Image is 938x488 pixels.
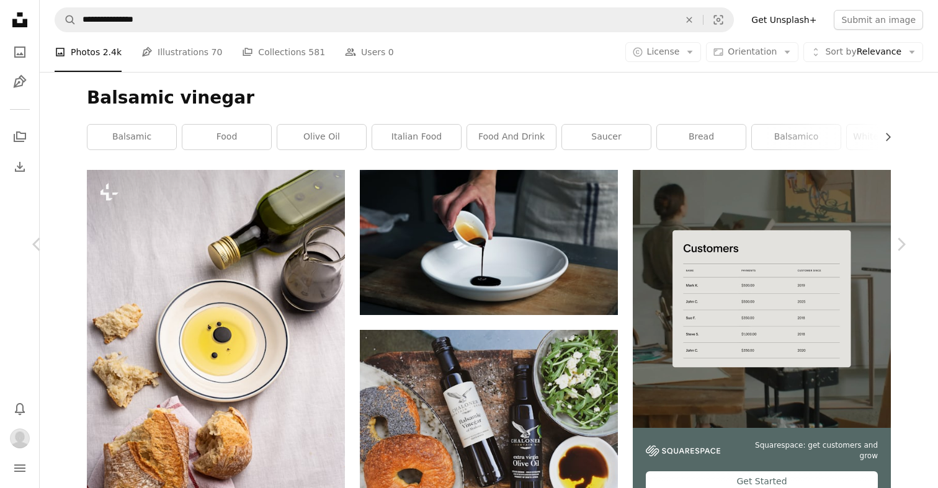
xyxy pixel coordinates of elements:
button: scroll list to the right [877,125,891,149]
a: Download History [7,154,32,179]
a: food [182,125,271,149]
a: Get Unsplash+ [744,10,824,30]
a: olive oil [277,125,366,149]
span: 70 [212,45,223,59]
span: License [647,47,680,56]
span: 581 [308,45,325,59]
a: Illustrations 70 [141,32,222,72]
button: Orientation [706,42,798,62]
button: Search Unsplash [55,8,76,32]
a: Users 0 [345,32,394,72]
a: bread [657,125,746,149]
span: Relevance [825,46,901,58]
img: file-1747939376688-baf9a4a454ffimage [633,170,891,428]
a: balsamic [87,125,176,149]
img: person dripping black liquid from small white ceramic bowl to big white ceramic bowl [360,170,618,315]
button: Menu [7,456,32,481]
a: Photos [7,40,32,64]
a: Next [864,185,938,304]
a: food and drink [467,125,556,149]
a: Illustrations [7,69,32,94]
h1: Balsamic vinegar [87,87,891,109]
a: Collections [7,125,32,149]
a: white table cloth [847,125,936,149]
span: Sort by [825,47,856,56]
button: Sort byRelevance [803,42,923,62]
button: License [625,42,702,62]
span: 0 [388,45,394,59]
form: Find visuals sitewide [55,7,734,32]
a: saucer [562,125,651,149]
a: Collections 581 [242,32,325,72]
img: Avatar of user You jeong Jang [10,428,30,448]
span: Orientation [728,47,777,56]
button: Notifications [7,396,32,421]
button: Clear [676,8,703,32]
span: Squarespace: get customers and grow [735,440,878,461]
a: italian food [372,125,461,149]
a: balsamico [752,125,841,149]
a: a table topped with a bagel and a bowl of salad [360,410,618,421]
button: Submit an image [834,10,923,30]
img: file-1747939142011-51e5cc87e3c9 [646,445,720,456]
button: Visual search [703,8,733,32]
a: a plate of bread and a bottle of olive oil [87,357,345,368]
a: person dripping black liquid from small white ceramic bowl to big white ceramic bowl [360,236,618,247]
button: Profile [7,426,32,451]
